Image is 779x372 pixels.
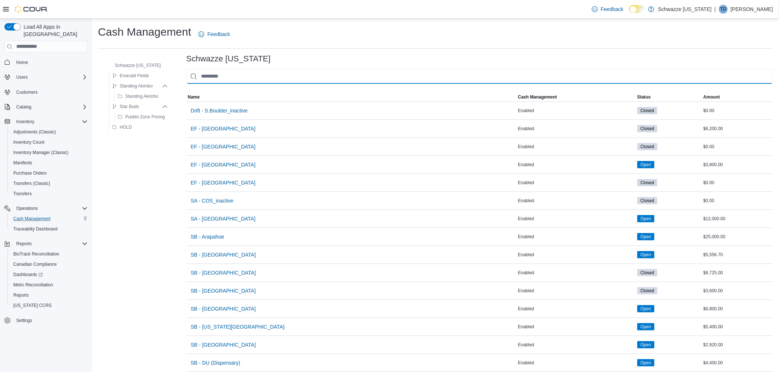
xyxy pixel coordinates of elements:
[702,196,773,205] div: $0.00
[10,189,88,198] span: Transfers
[1,102,91,112] button: Catalog
[7,214,91,224] button: Cash Management
[517,214,636,223] div: Enabled
[7,300,91,311] button: [US_STATE] CCRS
[120,83,153,89] span: Standing Akimbo
[188,301,259,316] button: SB - [GEOGRAPHIC_DATA]
[658,5,712,14] p: Schwazze [US_STATE]
[195,27,233,42] a: Feedback
[105,61,164,70] button: Schwazze [US_STATE]
[10,301,54,310] a: [US_STATE] CCRS
[191,161,255,168] span: EF - [GEOGRAPHIC_DATA]
[1,57,91,68] button: Home
[637,341,655,348] span: Open
[1,87,91,97] button: Customers
[186,93,517,101] button: Name
[16,205,38,211] span: Operations
[10,280,88,289] span: Metrc Reconciliation
[517,178,636,187] div: Enabled
[13,191,32,197] span: Transfers
[517,106,636,115] div: Enabled
[702,358,773,367] div: $4,400.00
[637,323,655,330] span: Open
[10,148,71,157] a: Inventory Manager (Classic)
[7,147,91,158] button: Inventory Manager (Classic)
[191,125,255,132] span: EF - [GEOGRAPHIC_DATA]
[10,270,88,279] span: Dashboards
[517,232,636,241] div: Enabled
[10,250,88,258] span: BioTrack Reconciliation
[188,283,259,298] button: SB - [GEOGRAPHIC_DATA]
[191,215,255,222] span: SA - [GEOGRAPHIC_DATA]
[720,5,726,14] span: TD
[702,142,773,151] div: $0.00
[191,323,285,330] span: SB - [US_STATE][GEOGRAPHIC_DATA]
[10,169,88,178] span: Purchase Orders
[641,143,654,150] span: Closed
[191,269,256,276] span: SB - [GEOGRAPHIC_DATA]
[13,204,88,213] span: Operations
[702,160,773,169] div: $3,800.00
[637,197,658,204] span: Closed
[13,139,45,145] span: Inventory Count
[715,5,716,14] p: |
[125,93,158,99] span: Standing Akimbo
[10,225,88,233] span: Traceabilty Dashboard
[10,158,88,167] span: Manifests
[115,92,161,101] button: Standing Akimbo
[13,316,88,325] span: Settings
[629,5,645,13] input: Dark Mode
[188,103,251,118] button: Drift - S.Boulder_inactive
[13,226,57,232] span: Traceabilty Dashboard
[191,197,233,204] span: SA - COS_inactive
[13,239,88,248] span: Reports
[13,117,88,126] span: Inventory
[637,359,655,366] span: Open
[16,89,38,95] span: Customers
[120,104,139,110] span: Star Buds
[188,94,200,100] span: Name
[10,301,88,310] span: Washington CCRS
[637,233,655,240] span: Open
[719,5,728,14] div: Tim Defabbo-Winter JR
[115,62,161,68] span: Schwazze [US_STATE]
[517,358,636,367] div: Enabled
[10,280,56,289] a: Metrc Reconciliation
[188,319,288,334] button: SB - [US_STATE][GEOGRAPHIC_DATA]
[13,316,35,325] a: Settings
[7,178,91,189] button: Transfers (Classic)
[15,6,48,13] img: Cova
[191,179,255,186] span: EF - [GEOGRAPHIC_DATA]
[637,215,655,222] span: Open
[517,304,636,313] div: Enabled
[731,5,773,14] p: [PERSON_NAME]
[188,157,258,172] button: EF - [GEOGRAPHIC_DATA]
[517,93,636,101] button: Cash Management
[10,291,88,300] span: Reports
[1,315,91,326] button: Settings
[641,360,651,366] span: Open
[115,112,168,121] button: Pueblo Zone Pricing
[16,119,34,125] span: Inventory
[10,138,88,147] span: Inventory Count
[10,128,88,136] span: Adjustments (Classic)
[13,261,57,267] span: Canadian Compliance
[702,232,773,241] div: $25,000.00
[702,322,773,331] div: $5,400.00
[7,127,91,137] button: Adjustments (Classic)
[517,124,636,133] div: Enabled
[191,287,256,294] span: SB - [GEOGRAPHIC_DATA]
[517,340,636,349] div: Enabled
[188,139,258,154] button: EF - [GEOGRAPHIC_DATA]
[10,270,46,279] a: Dashboards
[188,193,236,208] button: SA - COS_inactive
[702,250,773,259] div: $5,556.70
[13,282,53,288] span: Metrc Reconciliation
[120,73,149,79] span: Emerald Fields
[702,124,773,133] div: $6,200.00
[13,73,88,82] span: Users
[13,180,50,186] span: Transfers (Classic)
[188,121,258,136] button: EF - [GEOGRAPHIC_DATA]
[10,128,59,136] a: Adjustments (Classic)
[191,305,256,312] span: SB - [GEOGRAPHIC_DATA]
